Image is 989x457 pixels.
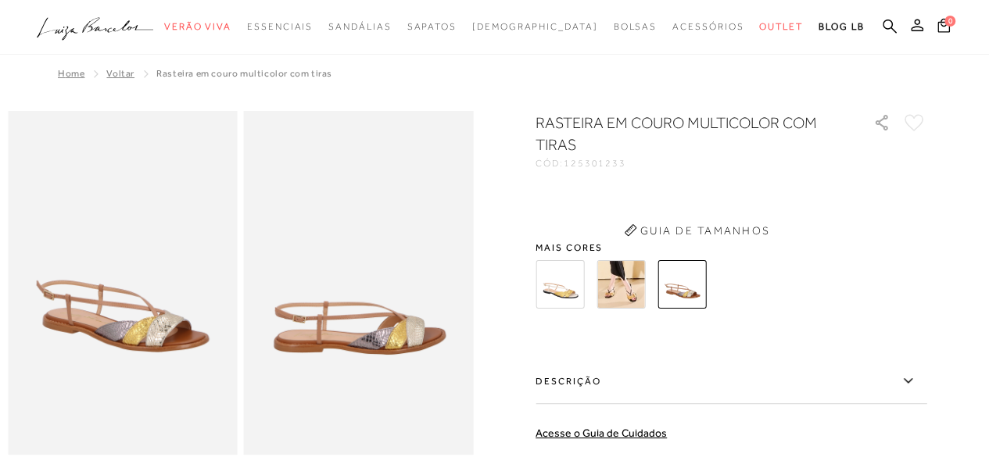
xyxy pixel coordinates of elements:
span: Sapatos [407,21,456,32]
a: noSubCategoriesText [472,12,598,41]
a: noSubCategoriesText [759,12,803,41]
button: 0 [933,17,955,38]
span: Sandálias [328,21,391,32]
a: BLOG LB [819,12,864,41]
span: Essenciais [247,21,313,32]
span: RASTEIRA EM COURO MULTICOLOR COM TIRAS [156,68,332,79]
span: Acessórios [672,21,744,32]
a: noSubCategoriesText [407,12,456,41]
h1: RASTEIRA EM COURO MULTICOLOR COM TIRAS [536,112,829,155]
a: noSubCategoriesText [672,12,744,41]
span: Mais cores [536,243,926,252]
span: Bolsas [613,21,657,32]
a: noSubCategoriesText [328,12,391,41]
span: 125301233 [564,158,626,169]
span: Verão Viva [164,21,231,32]
a: Acesse o Guia de Cuidados [536,427,667,439]
img: RASTEIRA EM COURO DOURADO E OFF WHITE COM TIRAS [536,260,584,309]
label: Descrição [536,359,926,404]
span: Outlet [759,21,803,32]
img: RASTEIRA EM COURO MULTICOLOR COM TIRAS [658,260,706,309]
span: 0 [944,16,955,27]
span: BLOG LB [819,21,864,32]
a: noSubCategoriesText [613,12,657,41]
span: [DEMOGRAPHIC_DATA] [472,21,598,32]
a: noSubCategoriesText [164,12,231,41]
img: image [8,111,238,455]
img: RASTEIRA EM COURO DOURADO E PRETO COM TIRAS [597,260,645,309]
a: Voltar [106,68,134,79]
a: noSubCategoriesText [247,12,313,41]
a: Home [58,68,84,79]
div: CÓD: [536,159,848,168]
img: image [244,111,474,455]
button: Guia de Tamanhos [618,218,775,243]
